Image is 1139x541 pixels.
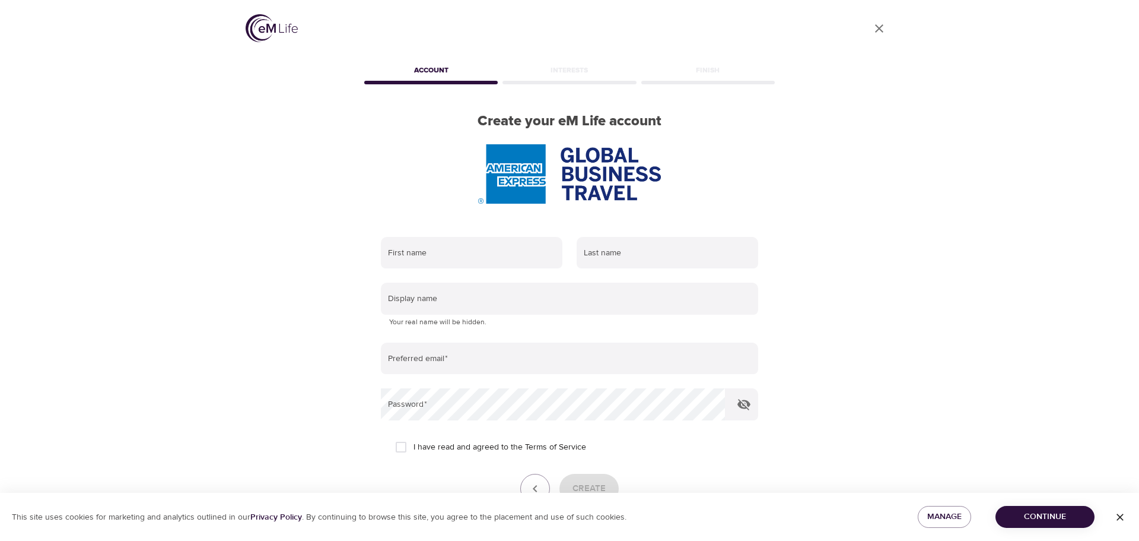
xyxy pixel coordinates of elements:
a: close [865,14,893,43]
a: Privacy Policy [250,512,302,523]
button: Manage [918,506,971,528]
h2: Create your eM Life account [362,113,777,130]
a: Terms of Service [525,441,586,454]
button: Continue [995,506,1095,528]
img: AmEx%20GBT%20logo.png [478,144,661,204]
span: I have read and agreed to the [413,441,586,454]
img: logo [246,14,298,42]
span: Continue [1005,510,1085,524]
p: Your real name will be hidden. [389,317,750,328]
span: Manage [927,510,962,524]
